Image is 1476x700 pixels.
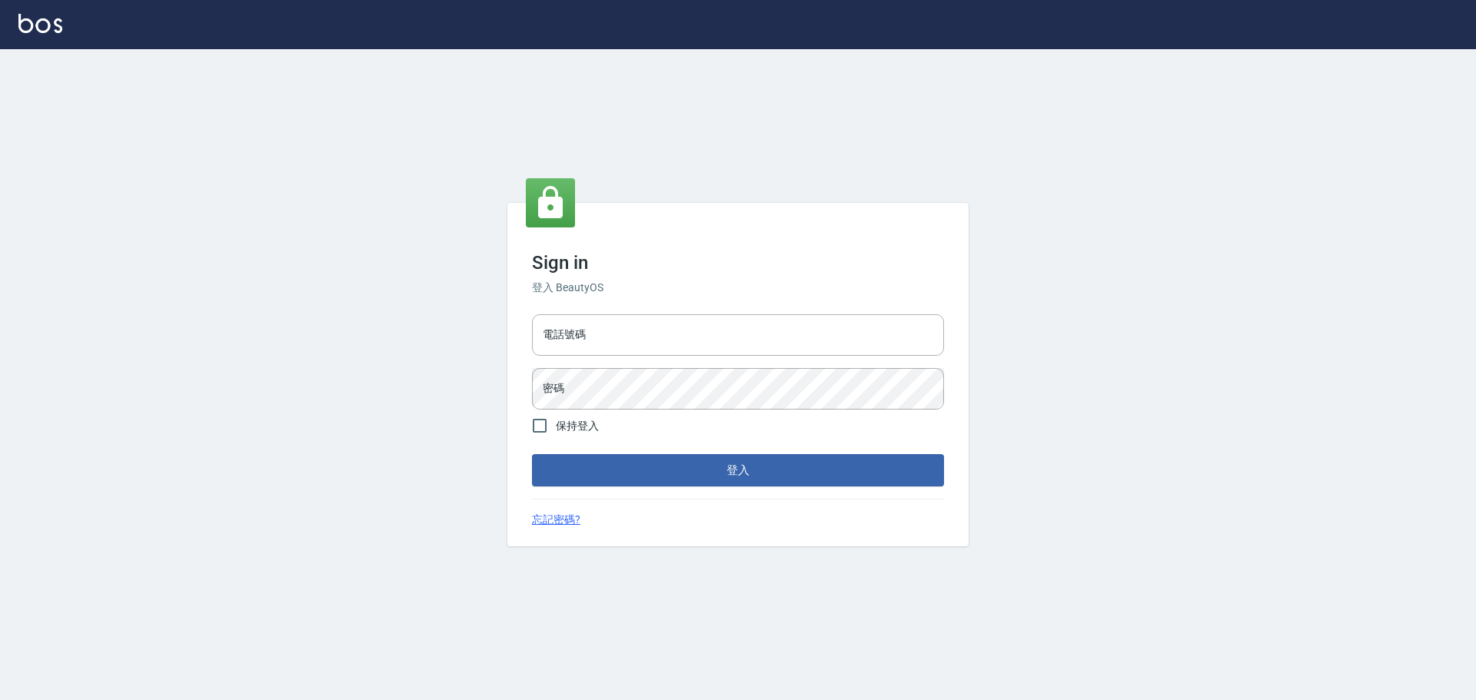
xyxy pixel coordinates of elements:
span: 保持登入 [556,418,599,434]
h6: 登入 BeautyOS [532,280,944,296]
button: 登入 [532,454,944,486]
h3: Sign in [532,252,944,274]
a: 忘記密碼? [532,512,580,528]
img: Logo [18,14,62,33]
